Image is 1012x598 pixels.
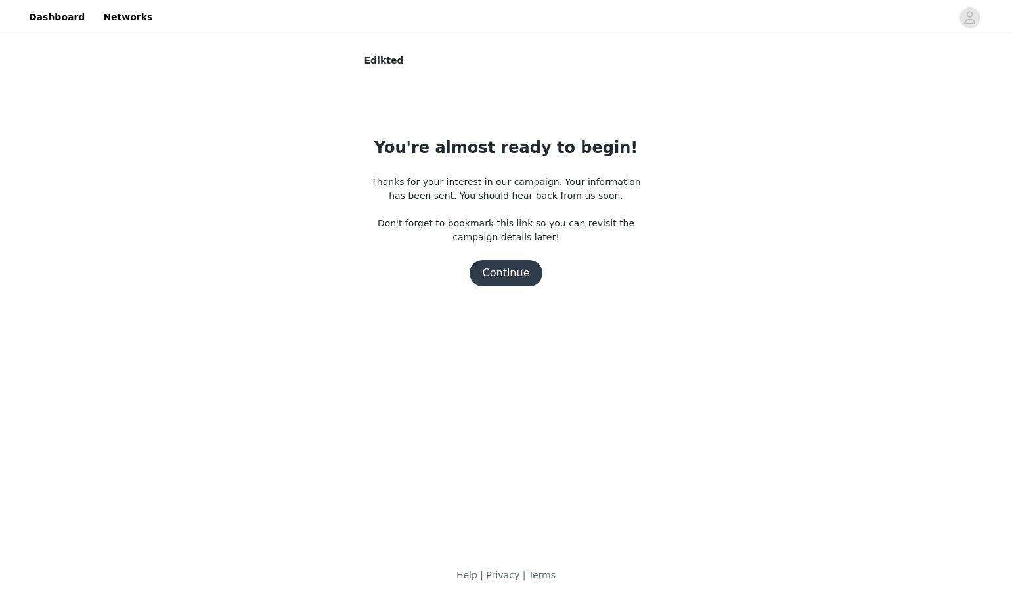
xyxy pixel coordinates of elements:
a: Networks [95,3,160,32]
div: avatar [963,7,976,28]
a: Dashboard [21,3,93,32]
button: Continue [470,260,543,286]
p: Thanks for your interest in our campaign. Your information has been sent. You should hear back fr... [364,175,648,244]
h1: You're almost ready to begin! [374,136,638,160]
span: | [523,570,526,580]
span: | [480,570,483,580]
span: Edikted [364,54,404,68]
a: Terms [529,570,556,580]
a: Help [456,570,477,580]
a: Privacy [486,570,519,580]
